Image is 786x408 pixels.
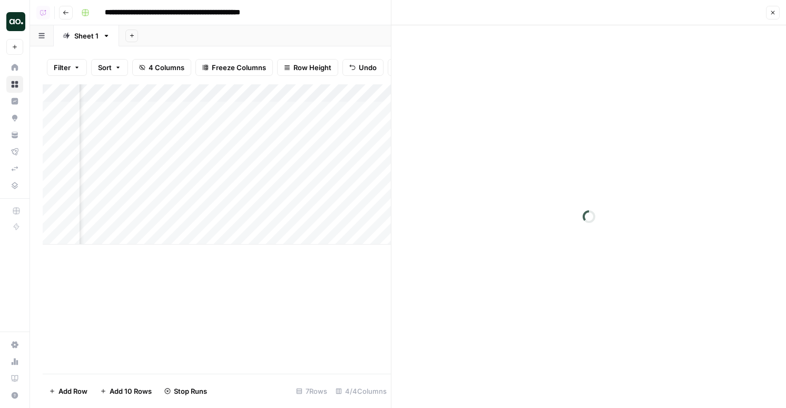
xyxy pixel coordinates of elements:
a: Home [6,59,23,76]
span: Add Row [58,386,87,396]
button: Add 10 Rows [94,383,158,400]
span: Sort [98,62,112,73]
button: Help + Support [6,387,23,404]
button: Row Height [277,59,338,76]
span: Row Height [293,62,331,73]
a: Insights [6,93,23,110]
span: Stop Runs [174,386,207,396]
a: Flightpath [6,143,23,160]
span: Freeze Columns [212,62,266,73]
button: Add Row [43,383,94,400]
a: Opportunities [6,110,23,127]
a: Usage [6,353,23,370]
a: Learning Hub [6,370,23,387]
button: Sort [91,59,128,76]
button: Stop Runs [158,383,213,400]
div: Sheet 1 [74,31,99,41]
a: Syncs [6,160,23,177]
button: Undo [342,59,384,76]
a: Your Data [6,127,23,143]
button: 4 Columns [132,59,191,76]
span: Undo [359,62,377,73]
button: Filter [47,59,87,76]
span: 4 Columns [149,62,184,73]
span: Add 10 Rows [110,386,152,396]
div: 7 Rows [292,383,331,400]
img: AirOps Logo [6,12,25,31]
div: 4/4 Columns [331,383,391,400]
a: Browse [6,76,23,93]
a: Data Library [6,177,23,194]
a: Sheet 1 [54,25,119,46]
button: Workspace: AirOps [6,8,23,35]
button: Freeze Columns [195,59,273,76]
a: Settings [6,336,23,353]
span: Filter [54,62,71,73]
